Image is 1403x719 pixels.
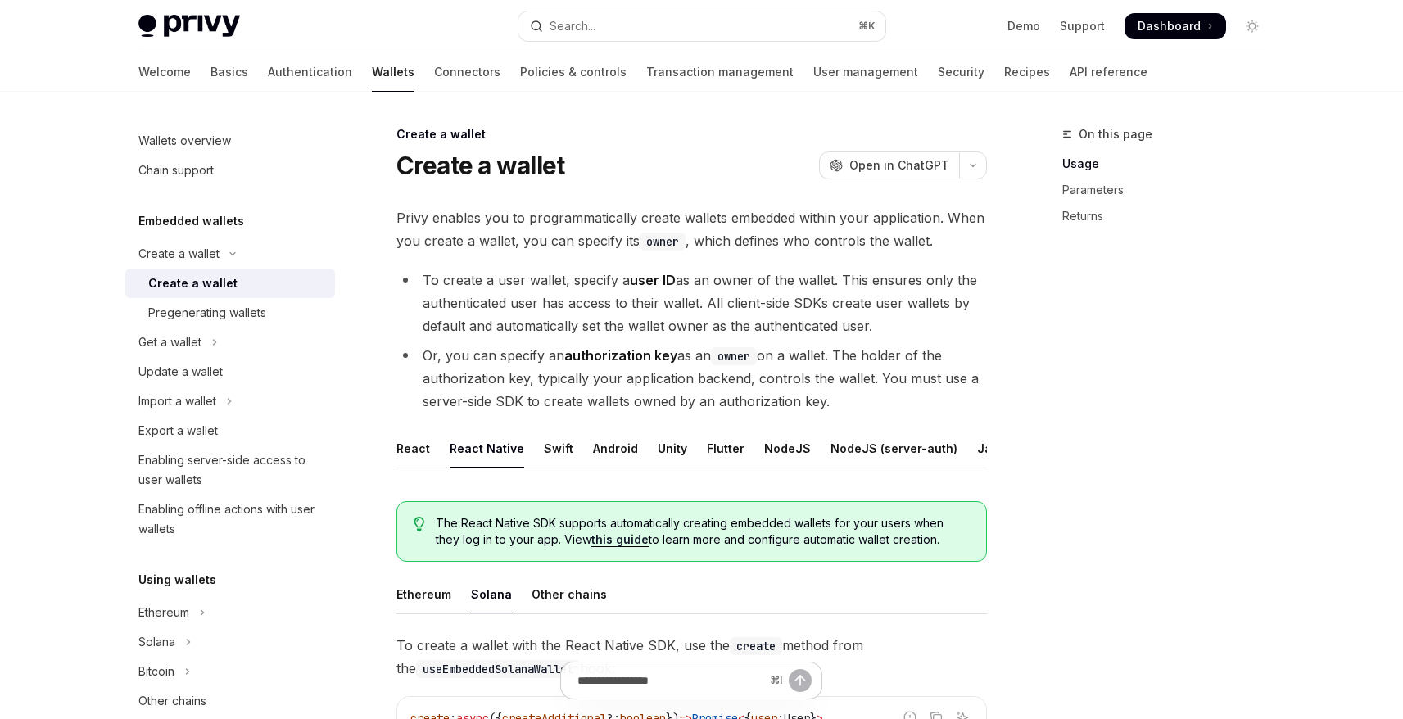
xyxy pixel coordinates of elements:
[138,362,223,382] div: Update a wallet
[138,52,191,92] a: Welcome
[138,391,216,411] div: Import a wallet
[532,575,607,613] div: Other chains
[125,239,335,269] button: Toggle Create a wallet section
[730,637,782,655] code: create
[125,416,335,445] a: Export a wallet
[544,429,573,468] div: Swift
[138,211,244,231] h5: Embedded wallets
[125,357,335,387] a: Update a wallet
[138,662,174,681] div: Bitcoin
[148,274,238,293] div: Create a wallet
[138,500,325,539] div: Enabling offline actions with user wallets
[550,16,595,36] div: Search...
[125,598,335,627] button: Toggle Ethereum section
[564,347,677,364] strong: authorization key
[268,52,352,92] a: Authentication
[138,450,325,490] div: Enabling server-side access to user wallets
[1062,177,1279,203] a: Parameters
[830,429,957,468] div: NodeJS (server-auth)
[518,11,885,41] button: Open search
[125,298,335,328] a: Pregenerating wallets
[138,421,218,441] div: Export a wallet
[1007,18,1040,34] a: Demo
[396,206,987,252] span: Privy enables you to programmatically create wallets embedded within your application. When you c...
[819,151,959,179] button: Open in ChatGPT
[789,669,812,692] button: Send message
[138,570,216,590] h5: Using wallets
[210,52,248,92] a: Basics
[658,429,687,468] div: Unity
[938,52,984,92] a: Security
[125,657,335,686] button: Toggle Bitcoin section
[630,272,676,288] strong: user ID
[858,20,876,33] span: ⌘ K
[977,429,1006,468] div: Java
[1004,52,1050,92] a: Recipes
[138,632,175,652] div: Solana
[138,244,220,264] div: Create a wallet
[138,131,231,151] div: Wallets overview
[396,429,430,468] div: React
[396,344,987,413] li: Or, you can specify an as an on a wallet. The holder of the authorization key, typically your app...
[396,151,565,180] h1: Create a wallet
[125,686,335,716] a: Other chains
[436,515,969,548] span: The React Native SDK supports automatically creating embedded wallets for your users when they lo...
[125,387,335,416] button: Toggle Import a wallet section
[138,332,201,352] div: Get a wallet
[707,429,744,468] div: Flutter
[764,429,811,468] div: NodeJS
[1138,18,1201,34] span: Dashboard
[640,233,686,251] code: owner
[591,532,649,547] a: this guide
[1239,13,1265,39] button: Toggle dark mode
[125,627,335,657] button: Toggle Solana section
[520,52,627,92] a: Policies & controls
[414,517,425,531] svg: Tip
[125,126,335,156] a: Wallets overview
[138,691,206,711] div: Other chains
[125,269,335,298] a: Create a wallet
[372,52,414,92] a: Wallets
[1060,18,1105,34] a: Support
[593,429,638,468] div: Android
[1125,13,1226,39] a: Dashboard
[138,15,240,38] img: light logo
[396,126,987,142] div: Create a wallet
[125,495,335,544] a: Enabling offline actions with user wallets
[646,52,794,92] a: Transaction management
[1070,52,1147,92] a: API reference
[396,575,451,613] div: Ethereum
[138,161,214,180] div: Chain support
[1062,203,1279,229] a: Returns
[471,575,512,613] div: Solana
[1062,151,1279,177] a: Usage
[125,328,335,357] button: Toggle Get a wallet section
[711,347,757,365] code: owner
[577,662,763,699] input: Ask a question...
[396,269,987,337] li: To create a user wallet, specify a as an owner of the wallet. This ensures only the authenticated...
[396,634,987,680] span: To create a wallet with the React Native SDK, use the method from the hook:
[138,603,189,622] div: Ethereum
[148,303,266,323] div: Pregenerating wallets
[813,52,918,92] a: User management
[450,429,524,468] div: React Native
[125,445,335,495] a: Enabling server-side access to user wallets
[125,156,335,185] a: Chain support
[1079,124,1152,144] span: On this page
[434,52,500,92] a: Connectors
[849,157,949,174] span: Open in ChatGPT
